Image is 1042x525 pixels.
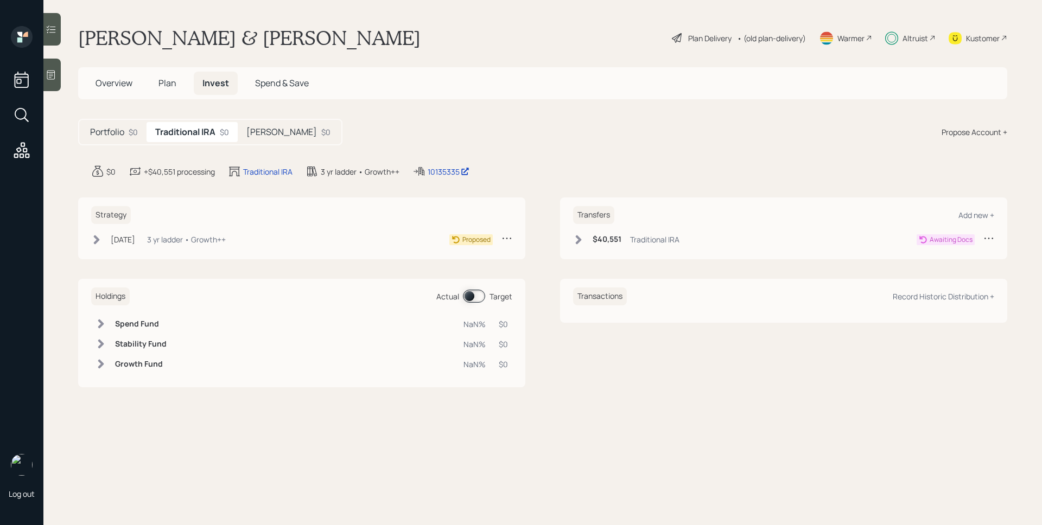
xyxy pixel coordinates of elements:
div: Target [490,291,512,302]
div: Proposed [462,235,491,245]
h6: Strategy [91,206,131,224]
div: NaN% [463,358,486,370]
span: Invest [202,77,229,89]
div: Actual [436,291,459,302]
div: • (old plan-delivery) [737,33,806,44]
h5: Portfolio [90,127,124,137]
div: Add new + [958,210,994,220]
div: $0 [321,126,331,138]
div: Propose Account + [942,126,1007,138]
div: $0 [220,126,229,138]
h6: $40,551 [593,235,621,244]
div: $0 [106,166,116,177]
span: Spend & Save [255,77,309,89]
h6: Holdings [91,287,130,305]
div: $0 [499,318,508,330]
div: [DATE] [111,234,135,245]
div: Traditional IRA [630,234,679,245]
img: james-distasi-headshot.png [11,454,33,476]
div: Log out [9,489,35,499]
h5: Traditional IRA [155,127,215,137]
div: Kustomer [966,33,1000,44]
div: $0 [499,358,508,370]
div: Record Historic Distribution + [893,291,994,302]
h1: [PERSON_NAME] & [PERSON_NAME] [78,26,421,50]
div: +$40,551 processing [144,166,215,177]
span: Overview [96,77,132,89]
div: Traditional IRA [243,166,293,177]
h6: Stability Fund [115,340,167,349]
h5: [PERSON_NAME] [246,127,317,137]
div: NaN% [463,318,486,330]
h6: Growth Fund [115,360,167,369]
div: 10135335 [428,166,469,177]
div: $0 [499,338,508,350]
div: $0 [129,126,138,138]
div: NaN% [463,338,486,350]
div: Awaiting Docs [930,235,973,245]
div: Warmer [837,33,865,44]
h6: Transactions [573,287,627,305]
div: Plan Delivery [688,33,732,44]
h6: Spend Fund [115,319,167,329]
div: 3 yr ladder • Growth++ [321,166,399,177]
div: Altruist [903,33,928,44]
span: Plan [158,77,176,89]
div: 3 yr ladder • Growth++ [147,234,226,245]
h6: Transfers [573,206,614,224]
